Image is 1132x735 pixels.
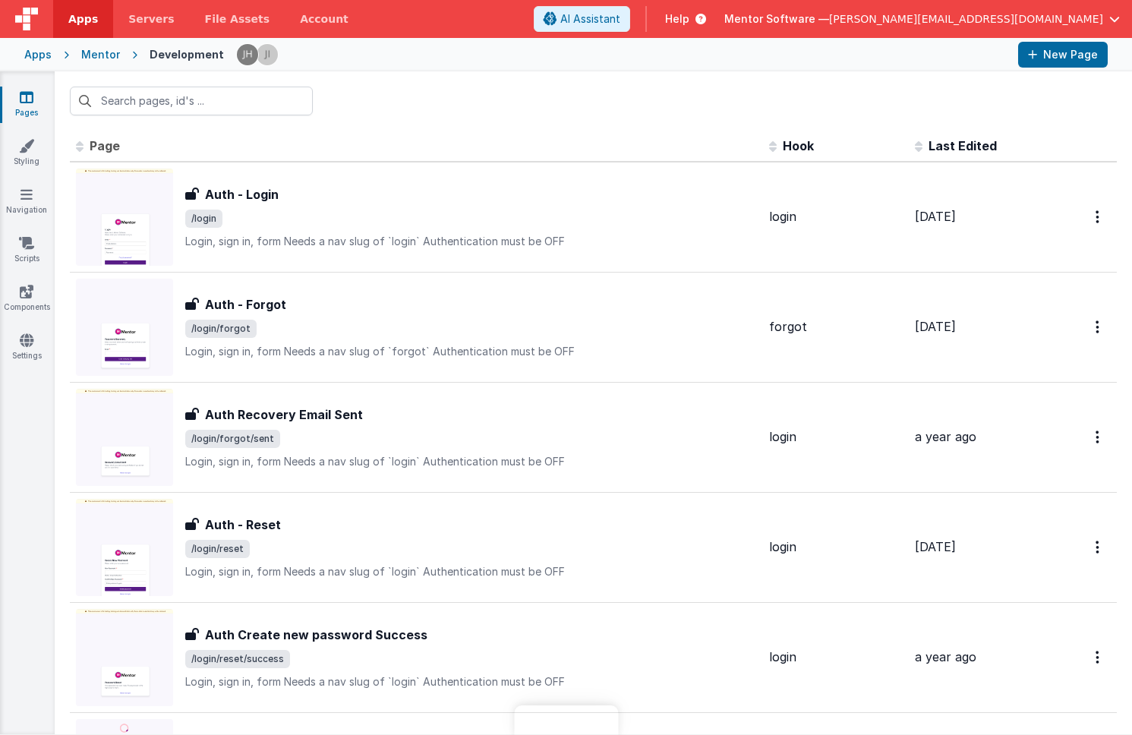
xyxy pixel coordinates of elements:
[68,11,98,27] span: Apps
[205,295,286,314] h3: Auth - Forgot
[769,318,903,336] div: forgot
[929,138,997,153] span: Last Edited
[185,454,757,469] p: Login, sign in, form Needs a nav slug of `login` Authentication must be OFF
[1086,532,1111,563] button: Options
[185,344,757,359] p: Login, sign in, form Needs a nav slug of `forgot` Authentication must be OFF
[1018,42,1108,68] button: New Page
[665,11,689,27] span: Help
[915,429,976,444] span: a year ago
[769,428,903,446] div: login
[769,208,903,226] div: login
[128,11,174,27] span: Servers
[769,538,903,556] div: login
[769,648,903,666] div: login
[205,185,279,203] h3: Auth - Login
[724,11,829,27] span: Mentor Software —
[150,47,224,62] div: Development
[1086,201,1111,232] button: Options
[257,44,278,65] img: 6c3d48e323fef8557f0b76cc516e01c7
[915,209,956,224] span: [DATE]
[915,539,956,554] span: [DATE]
[205,516,281,534] h3: Auth - Reset
[24,47,52,62] div: Apps
[185,650,290,668] span: /login/reset/success
[185,540,250,558] span: /login/reset
[90,138,120,153] span: Page
[237,44,258,65] img: c2badad8aad3a9dfc60afe8632b41ba8
[783,138,814,153] span: Hook
[1086,311,1111,342] button: Options
[534,6,630,32] button: AI Assistant
[1086,642,1111,673] button: Options
[185,320,257,338] span: /login/forgot
[829,11,1103,27] span: [PERSON_NAME][EMAIL_ADDRESS][DOMAIN_NAME]
[205,11,270,27] span: File Assets
[1086,421,1111,453] button: Options
[724,11,1120,27] button: Mentor Software — [PERSON_NAME][EMAIL_ADDRESS][DOMAIN_NAME]
[915,649,976,664] span: a year ago
[915,319,956,334] span: [DATE]
[205,626,427,644] h3: Auth Create new password Success
[81,47,120,62] div: Mentor
[185,430,280,448] span: /login/forgot/sent
[185,210,222,228] span: /login
[185,674,757,689] p: Login, sign in, form Needs a nav slug of `login` Authentication must be OFF
[185,564,757,579] p: Login, sign in, form Needs a nav slug of `login` Authentication must be OFF
[70,87,313,115] input: Search pages, id's ...
[185,234,757,249] p: Login, sign in, form Needs a nav slug of `login` Authentication must be OFF
[205,405,363,424] h3: Auth Recovery Email Sent
[560,11,620,27] span: AI Assistant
